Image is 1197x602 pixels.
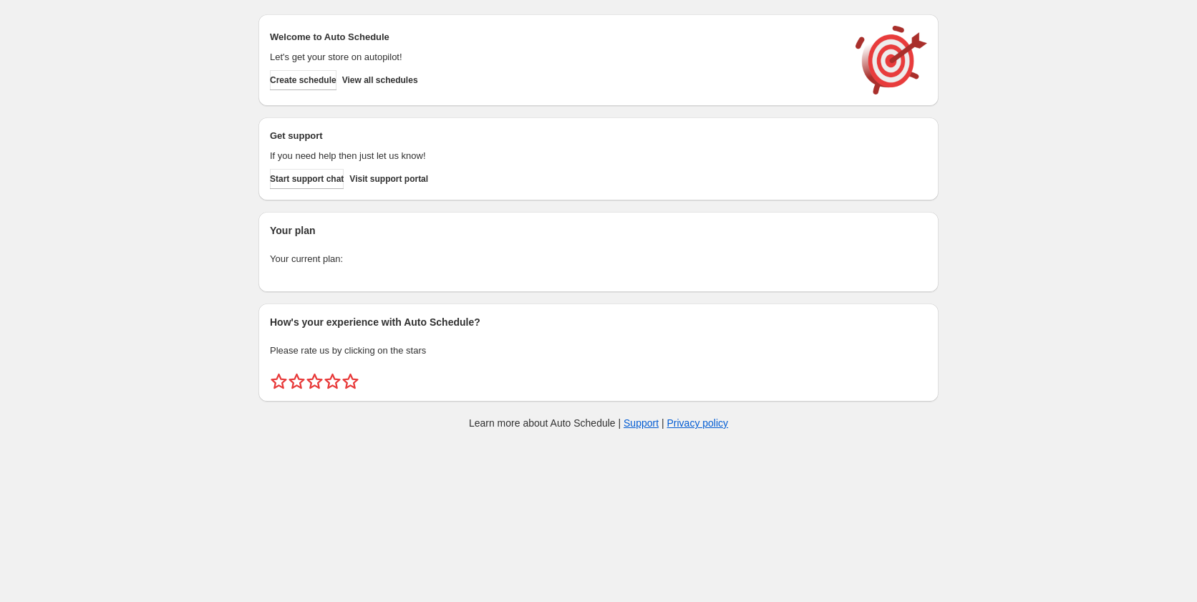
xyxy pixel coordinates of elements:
span: View all schedules [342,74,418,86]
p: Learn more about Auto Schedule | | [469,416,728,430]
p: Let's get your store on autopilot! [270,50,841,64]
h2: Get support [270,129,841,143]
span: Create schedule [270,74,336,86]
h2: Your plan [270,223,927,238]
a: Privacy policy [667,417,729,429]
span: Start support chat [270,173,344,185]
h2: Welcome to Auto Schedule [270,30,841,44]
button: View all schedules [342,70,418,90]
a: Visit support portal [349,169,428,189]
button: Create schedule [270,70,336,90]
span: Visit support portal [349,173,428,185]
h2: How's your experience with Auto Schedule? [270,315,927,329]
a: Support [624,417,659,429]
p: Please rate us by clicking on the stars [270,344,927,358]
p: Your current plan: [270,252,927,266]
p: If you need help then just let us know! [270,149,841,163]
a: Start support chat [270,169,344,189]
